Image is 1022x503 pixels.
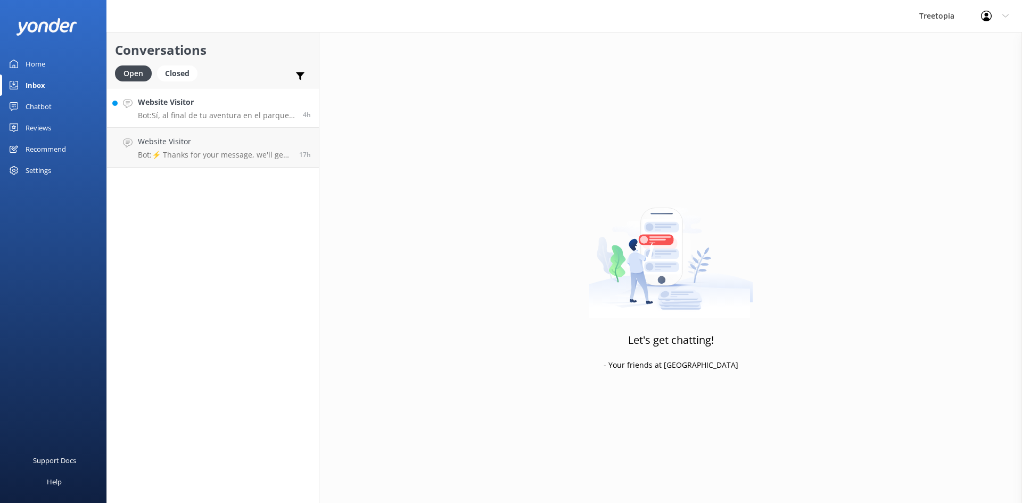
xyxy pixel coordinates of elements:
a: Website VisitorBot:⚡ Thanks for your message, we'll get back to you as soon as we can. You're als... [107,128,319,168]
a: Closed [157,67,203,79]
div: Settings [26,160,51,181]
div: Reviews [26,117,51,138]
p: Bot: Sí, al final de tu aventura en el parque, tendrás la oportunidad de ver todas las fotos y vi... [138,111,295,120]
img: yonder-white-logo.png [16,18,77,36]
a: Website VisitorBot:Sí, al final de tu aventura en el parque, tendrás la oportunidad de ver todas ... [107,88,319,128]
h4: Website Visitor [138,136,291,147]
p: - Your friends at [GEOGRAPHIC_DATA] [604,359,738,371]
div: Recommend [26,138,66,160]
h3: Let's get chatting! [628,332,714,349]
div: Inbox [26,75,45,96]
div: Chatbot [26,96,52,117]
h4: Website Visitor [138,96,295,108]
img: artwork of a man stealing a conversation from at giant smartphone [589,185,753,318]
div: Help [47,471,62,492]
span: Aug 22 2025 09:58pm (UTC -06:00) America/Mexico_City [299,150,311,159]
div: Support Docs [33,450,76,471]
div: Open [115,65,152,81]
a: Open [115,67,157,79]
p: Bot: ⚡ Thanks for your message, we'll get back to you as soon as we can. You're also welcome to k... [138,150,291,160]
div: Home [26,53,45,75]
div: Closed [157,65,197,81]
span: Aug 23 2025 11:15am (UTC -06:00) America/Mexico_City [303,110,311,119]
h2: Conversations [115,40,311,60]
